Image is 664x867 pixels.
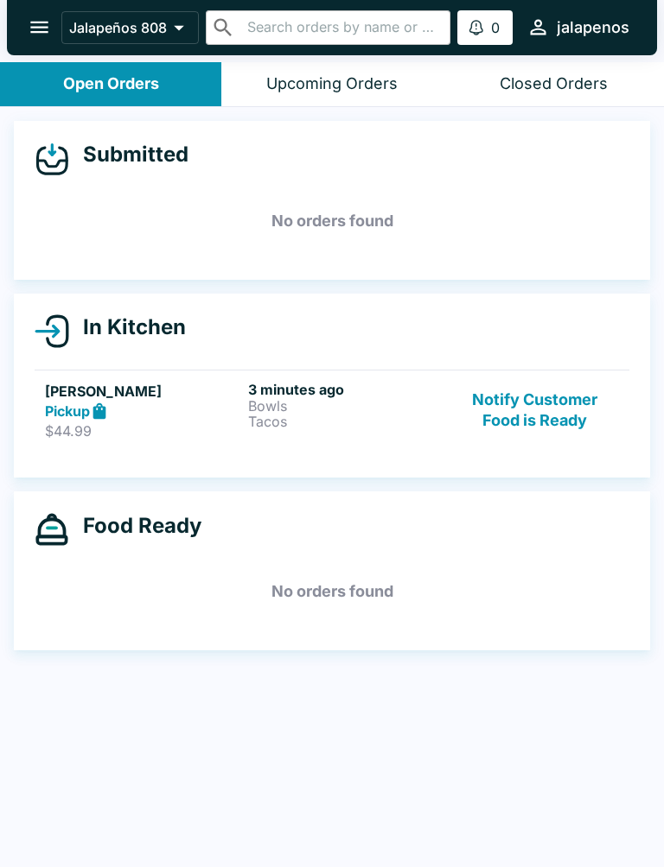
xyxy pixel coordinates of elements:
[45,402,90,420] strong: Pickup
[35,190,629,252] h5: No orders found
[451,381,619,440] button: Notify Customer Food is Ready
[63,74,159,94] div: Open Orders
[35,370,629,451] a: [PERSON_NAME]Pickup$44.993 minutes agoBowlsTacosNotify Customer Food is Ready
[35,560,629,623] h5: No orders found
[266,74,398,94] div: Upcoming Orders
[17,5,61,49] button: open drawer
[248,381,444,398] h6: 3 minutes ago
[45,422,241,440] p: $44.99
[45,381,241,402] h5: [PERSON_NAME]
[69,19,167,36] p: Jalapeños 808
[500,74,608,94] div: Closed Orders
[69,142,188,168] h4: Submitted
[61,11,199,44] button: Jalapeños 808
[520,9,636,46] button: jalapenos
[69,314,186,340] h4: In Kitchen
[242,16,443,40] input: Search orders by name or phone number
[557,17,629,38] div: jalapenos
[69,513,201,539] h4: Food Ready
[491,19,500,36] p: 0
[248,398,444,414] p: Bowls
[248,414,444,429] p: Tacos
